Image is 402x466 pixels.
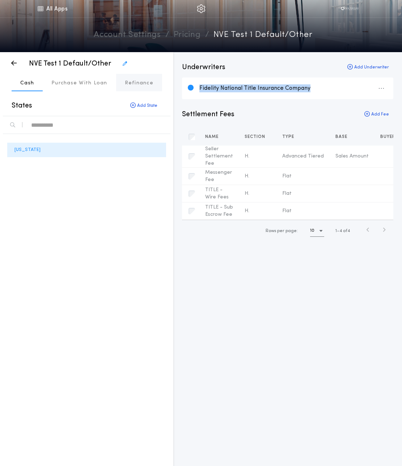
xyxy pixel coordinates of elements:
h1: 10 [310,227,314,234]
button: Add State [124,100,163,112]
span: Flat [282,208,292,214]
p: Underwriters [182,62,225,72]
p: NVE Test 1 Default/Other [213,29,313,42]
img: vs-icon [339,5,360,12]
span: H . [245,173,249,179]
span: Type [282,134,296,140]
p: Purchase With Loan [51,80,107,87]
span: Flat [282,191,292,196]
p: States [12,101,32,111]
button: Name [205,133,224,140]
span: 4 [339,229,342,233]
span: Section [245,134,267,140]
p: Cash [20,80,34,87]
span: Rows per page: [266,229,298,233]
a: Account Settings [94,29,161,42]
button: Section [245,133,271,140]
span: Flat [282,173,292,179]
span: H . [245,208,249,214]
button: 10 [310,225,324,237]
span: TITLE - Sub Escrow Fee [205,205,233,217]
span: H . [245,154,249,159]
p: NVE Test 1 Default/Other [29,59,111,69]
span: Sales Amount [335,154,369,159]
span: H . [245,191,249,196]
span: Name [205,134,220,140]
span: Advanced Tiered [282,154,324,159]
span: TITLE - Wire Fees [205,187,229,200]
span: Base [335,134,349,140]
span: 1 [335,229,337,233]
button: Add Underwriter [343,62,393,72]
div: Fidelity National Title Insurance Company [199,84,388,92]
p: Settlement Fees [182,109,234,119]
span: of 4 [343,228,350,234]
p: / [165,29,169,42]
button: Add Fee [360,109,393,119]
img: img [197,4,206,13]
p: Refinance [125,80,153,87]
span: Messenger Fee [205,170,232,182]
span: Seller Settlement Fee [205,146,233,166]
button: Type [282,133,300,140]
a: pricing [174,29,201,42]
p: / [205,29,209,42]
p: [US_STATE] [14,146,41,153]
